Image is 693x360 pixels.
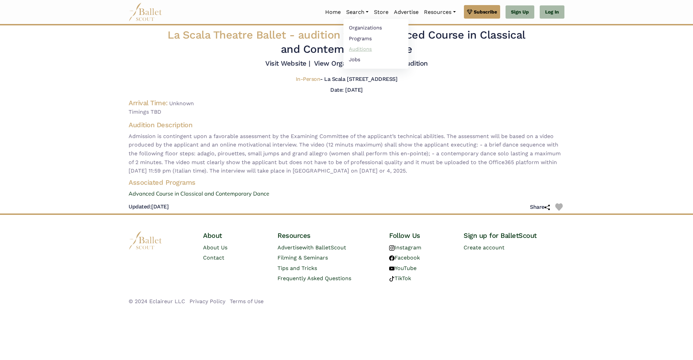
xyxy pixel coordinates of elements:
a: Search [343,5,371,19]
img: gem.svg [467,8,472,16]
span: audition for [298,28,358,41]
span: Timings TBD [129,108,564,116]
img: youtube logo [389,266,395,271]
a: Home [322,5,343,19]
a: Visit Website | [265,59,310,67]
h4: Follow Us [389,231,453,240]
img: logo [129,231,162,250]
span: In-Person [296,76,320,82]
span: with BalletScout [302,244,346,251]
a: Terms of Use [230,298,264,305]
a: Resources [421,5,458,19]
h4: Associated Programs [123,178,570,187]
a: Advertisewith BalletScout [277,244,346,251]
a: TikTok [389,275,411,282]
a: Frequently Asked Questions [277,275,351,282]
a: Advertise [391,5,421,19]
ul: Resources [343,19,408,69]
img: instagram logo [389,245,395,251]
h5: [DATE] [129,203,169,210]
span: Updated: [129,203,151,210]
span: Unknown [169,100,194,107]
a: Advanced Course in Classical and Contemporary Dance [123,189,570,198]
a: Tips and Tricks [277,265,317,271]
span: Admission is contingent upon a favorable assessment by the Examining Committee of the applicant’s... [129,132,564,175]
a: Jobs [343,54,408,65]
span: Subscribe [474,8,497,16]
a: Instagram [389,244,421,251]
h5: Date: [DATE] [330,87,362,93]
a: Subscribe [464,5,500,19]
h4: About [203,231,267,240]
img: tiktok logo [389,276,395,282]
h4: Sign up for BalletScout [464,231,564,240]
a: Filming & Seminars [277,254,328,261]
li: © 2024 Eclaireur LLC [129,297,185,306]
a: Privacy Policy [189,298,225,305]
a: Organizations [343,23,408,33]
a: View Organization & 1 more audition [314,59,428,67]
a: Facebook [389,254,420,261]
a: YouTube [389,265,417,271]
a: Programs [343,33,408,44]
h4: Arrival Time: [129,99,168,107]
span: — Advanced Course in Classical and Contemporary Dance [281,28,526,55]
a: Create account [464,244,505,251]
span: La Scala Theatre Ballet - [167,28,361,41]
h5: Share [530,204,550,211]
a: About Us [203,244,227,251]
a: Contact [203,254,224,261]
h5: - La Scala [STREET_ADDRESS] [296,76,398,83]
h4: Audition Description [129,120,564,129]
a: Store [371,5,391,19]
a: Log In [540,5,564,19]
a: Sign Up [506,5,534,19]
img: facebook logo [389,255,395,261]
a: Auditions [343,44,408,54]
h4: Resources [277,231,378,240]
